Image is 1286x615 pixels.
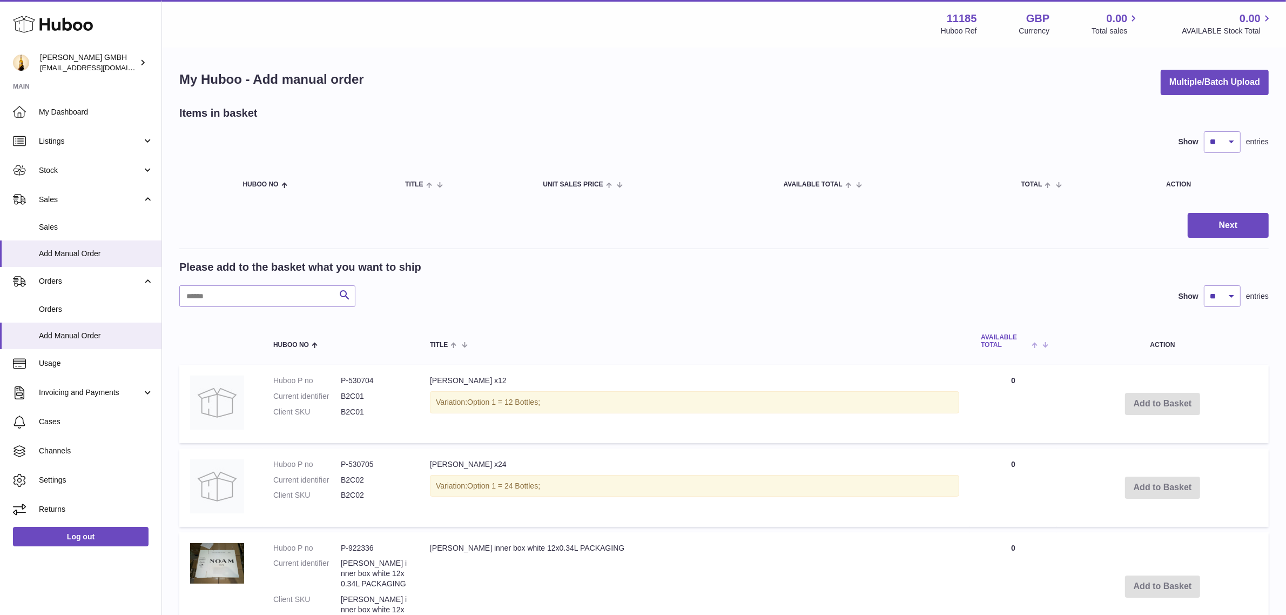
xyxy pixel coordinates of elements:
[13,527,149,546] a: Log out
[1166,181,1258,188] div: Action
[39,195,142,205] span: Sales
[430,342,448,349] span: Title
[419,365,970,443] td: [PERSON_NAME] x12
[1056,323,1269,359] th: Action
[13,55,29,71] img: internalAdmin-11185@internal.huboo.com
[190,459,244,513] img: NOAM LAGER x24
[40,52,137,73] div: [PERSON_NAME] GMBH
[273,558,341,589] dt: Current identifier
[273,407,341,417] dt: Client SKU
[39,304,153,315] span: Orders
[1107,11,1128,26] span: 0.00
[39,276,142,286] span: Orders
[1246,137,1269,147] span: entries
[1161,70,1269,95] button: Multiple/Batch Upload
[39,331,153,341] span: Add Manual Order
[941,26,977,36] div: Huboo Ref
[39,446,153,456] span: Channels
[190,376,244,430] img: NOAM LAGER x12
[179,260,421,275] h2: Please add to the basket what you want to ship
[179,106,258,121] h2: Items in basket
[39,504,153,514] span: Returns
[39,387,142,398] span: Invoicing and Payments
[39,165,142,176] span: Stock
[273,376,341,386] dt: Huboo P no
[190,543,244,584] img: Noam inner box white 12x0.34L PACKAGING
[419,449,970,527] td: [PERSON_NAME] x24
[273,342,309,349] span: Huboo no
[947,11,977,26] strong: 11185
[273,475,341,485] dt: Current identifier
[39,222,153,232] span: Sales
[1021,181,1042,188] span: Total
[341,407,408,417] dd: B2C01
[40,63,159,72] span: [EMAIL_ADDRESS][DOMAIN_NAME]
[543,181,603,188] span: Unit Sales Price
[1188,213,1269,238] button: Next
[1182,26,1273,36] span: AVAILABLE Stock Total
[1092,11,1140,36] a: 0.00 Total sales
[341,543,408,553] dd: P-922336
[405,181,423,188] span: Title
[341,475,408,485] dd: B2C02
[784,181,843,188] span: AVAILABLE Total
[341,558,408,589] dd: [PERSON_NAME] inner box white 12x0.34L PACKAGING
[341,490,408,500] dd: B2C02
[430,475,959,497] div: Variation:
[1240,11,1261,26] span: 0.00
[1179,291,1199,302] label: Show
[39,136,142,146] span: Listings
[1092,26,1140,36] span: Total sales
[39,417,153,427] span: Cases
[970,449,1056,527] td: 0
[1182,11,1273,36] a: 0.00 AVAILABLE Stock Total
[1026,11,1049,26] strong: GBP
[243,181,279,188] span: Huboo no
[273,490,341,500] dt: Client SKU
[341,459,408,470] dd: P-530705
[1019,26,1050,36] div: Currency
[467,398,540,406] span: Option 1 = 12 Bottles;
[39,249,153,259] span: Add Manual Order
[467,482,540,490] span: Option 1 = 24 Bottles;
[1246,291,1269,302] span: entries
[970,365,1056,443] td: 0
[341,376,408,386] dd: P-530704
[1179,137,1199,147] label: Show
[273,391,341,402] dt: Current identifier
[273,459,341,470] dt: Huboo P no
[273,543,341,553] dt: Huboo P no
[341,391,408,402] dd: B2C01
[981,334,1029,348] span: AVAILABLE Total
[179,71,364,88] h1: My Huboo - Add manual order
[39,358,153,369] span: Usage
[39,107,153,117] span: My Dashboard
[430,391,959,413] div: Variation:
[39,475,153,485] span: Settings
